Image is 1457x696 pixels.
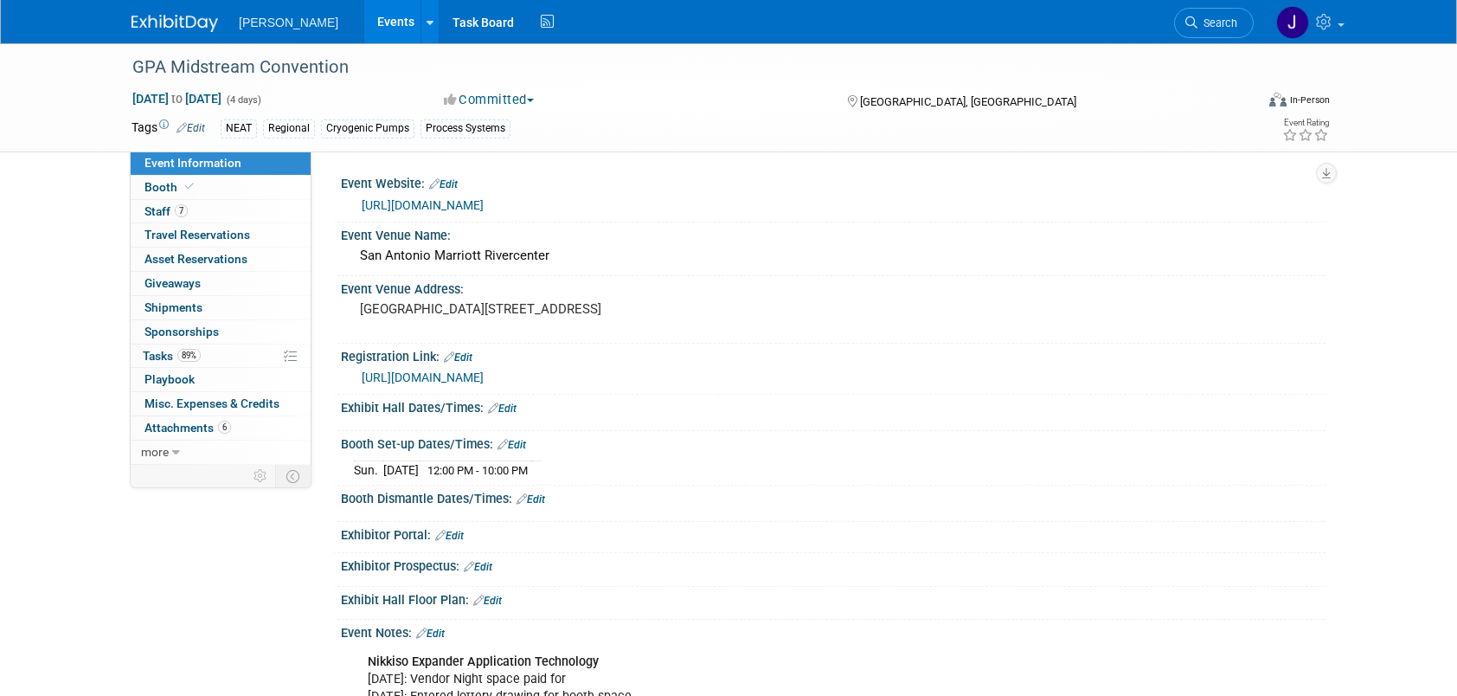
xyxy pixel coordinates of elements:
span: Staff [144,204,188,218]
span: 6 [218,421,231,434]
a: Asset Reservations [131,248,311,271]
a: Staff7 [131,200,311,223]
div: GPA Midstream Convention [126,52,1228,83]
a: Attachments6 [131,416,311,440]
div: In-Person [1289,93,1330,106]
span: Giveaways [144,276,201,290]
div: Process Systems [420,119,510,138]
td: Toggle Event Tabs [276,465,311,487]
a: Edit [464,561,492,573]
span: Travel Reservations [144,228,250,242]
span: [DATE] [DATE] [132,91,222,106]
a: Edit [429,178,458,190]
a: more [131,441,311,464]
a: Misc. Expenses & Credits [131,392,311,416]
div: Regional [263,119,315,138]
div: Exhibitor Portal: [341,522,1325,545]
span: Asset Reservations [144,252,247,266]
span: Attachments [144,421,231,435]
div: Event Format [1152,90,1330,116]
div: Event Rating [1282,119,1329,127]
span: Playbook [144,372,195,386]
span: Booth [144,180,197,194]
span: Misc. Expenses & Credits [144,396,279,410]
div: Exhibitor Prospectus: [341,553,1325,576]
div: NEAT [221,119,257,138]
td: Tags [132,119,205,139]
b: Nikkiso Expander Application Technology [368,654,599,669]
pre: [GEOGRAPHIC_DATA][STREET_ADDRESS] [360,301,732,317]
span: [PERSON_NAME] [239,16,338,29]
td: Sun. [354,461,383,479]
a: Search [1174,8,1254,38]
img: Jennifer Cheatham [1276,6,1309,39]
div: Exhibit Hall Floor Plan: [341,587,1325,609]
a: Travel Reservations [131,223,311,247]
span: Event Information [144,156,241,170]
td: [DATE] [383,461,419,479]
a: [URL][DOMAIN_NAME] [362,371,484,384]
div: Registration Link: [341,344,1325,366]
div: Event Venue Address: [341,276,1325,298]
span: Shipments [144,300,202,314]
a: Giveaways [131,272,311,295]
span: 89% [177,349,201,362]
div: Event Venue Name: [341,222,1325,244]
span: 7 [175,204,188,217]
a: Edit [177,122,205,134]
a: Tasks89% [131,345,311,368]
span: Sponsorships [144,325,219,338]
span: to [169,92,185,106]
div: Event Website: [341,171,1325,193]
a: Booth [131,176,311,199]
img: Format-Inperson.png [1269,93,1287,106]
a: Shipments [131,296,311,319]
span: Search [1197,16,1237,29]
a: Sponsorships [131,320,311,344]
span: 12:00 PM - 10:00 PM [427,464,528,477]
div: Event Notes: [341,620,1325,642]
div: San Antonio Marriott Rivercenter [354,242,1313,269]
a: Edit [435,530,464,542]
td: Personalize Event Tab Strip [246,465,276,487]
div: Booth Set-up Dates/Times: [341,431,1325,454]
a: Edit [488,403,517,415]
button: Committed [438,91,541,109]
a: [URL][DOMAIN_NAME] [362,198,484,212]
span: [GEOGRAPHIC_DATA], [GEOGRAPHIC_DATA] [860,95,1076,108]
a: Edit [416,628,445,640]
a: Edit [444,351,472,364]
a: Edit [497,439,526,451]
img: ExhibitDay [132,15,218,32]
i: Booth reservation complete [185,182,194,191]
a: Edit [473,595,502,607]
div: Exhibit Hall Dates/Times: [341,395,1325,417]
span: (4 days) [225,94,261,106]
a: Edit [517,493,545,506]
div: Booth Dismantle Dates/Times: [341,486,1325,508]
div: Cryogenic Pumps [321,119,414,138]
a: Event Information [131,151,311,175]
a: Playbook [131,368,311,391]
span: more [141,445,169,459]
span: Tasks [143,349,201,363]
